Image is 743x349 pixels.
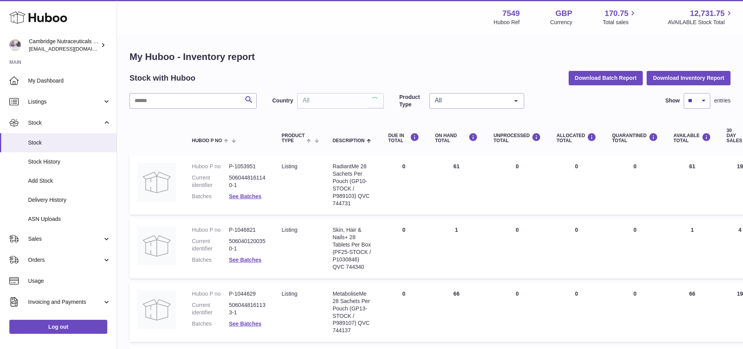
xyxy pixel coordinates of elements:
[229,257,261,263] a: See Batches
[28,235,103,243] span: Sales
[129,73,195,83] h2: Stock with Huboo
[28,277,111,285] span: Usage
[192,226,229,234] dt: Huboo P no
[555,8,572,19] strong: GBP
[129,51,731,63] h1: My Huboo - Inventory report
[380,219,427,278] td: 0
[486,219,549,278] td: 0
[333,226,373,270] div: Skin, Hair & Nails+ 28 Tablets Per Box (PF25-STOCK / P1030846) QVC 744340
[333,138,365,143] span: Description
[28,139,111,146] span: Stock
[486,282,549,342] td: 0
[633,163,637,169] span: 0
[569,71,643,85] button: Download Batch Report
[494,19,520,26] div: Huboo Ref
[333,290,373,334] div: MetaboliseMe 28 Sachets Per Pouch (GP13-STOCK / P989107) QVC 744137
[647,71,731,85] button: Download Inventory Report
[666,282,719,342] td: 66
[192,256,229,264] dt: Batches
[690,8,725,19] span: 12,731.75
[229,226,266,234] dd: P-1046821
[29,38,99,53] div: Cambridge Nutraceuticals Ltd
[603,19,637,26] span: Total sales
[549,155,604,215] td: 0
[633,291,637,297] span: 0
[192,238,229,252] dt: Current identifier
[388,133,419,143] div: DUE IN TOTAL
[229,193,261,199] a: See Batches
[192,138,222,143] span: Huboo P no
[192,193,229,200] dt: Batches
[380,155,427,215] td: 0
[29,46,115,52] span: [EMAIL_ADDRESS][DOMAIN_NAME]
[229,238,266,252] dd: 5060401200350-1
[633,227,637,233] span: 0
[493,133,541,143] div: UNPROCESSED Total
[282,133,305,143] span: Product Type
[282,227,297,233] span: listing
[603,8,637,26] a: 170.75 Total sales
[272,97,293,104] label: Country
[666,219,719,278] td: 1
[427,155,486,215] td: 61
[192,301,229,316] dt: Current identifier
[549,219,604,278] td: 0
[229,174,266,189] dd: 5060448161140-1
[28,298,103,306] span: Invoicing and Payments
[557,133,596,143] div: ALLOCATED Total
[28,177,111,185] span: Add Stock
[380,282,427,342] td: 0
[668,8,734,26] a: 12,731.75 AVAILABLE Stock Total
[399,93,426,108] label: Product Type
[550,19,573,26] div: Currency
[28,158,111,166] span: Stock History
[137,163,176,202] img: product image
[666,155,719,215] td: 61
[668,19,734,26] span: AVAILABLE Stock Total
[427,219,486,278] td: 1
[714,97,731,104] span: entries
[28,196,111,204] span: Delivery History
[549,282,604,342] td: 0
[665,97,680,104] label: Show
[137,226,176,265] img: product image
[333,163,373,207] div: RadiantMe 28 Sachets Per Pouch (GP10-STOCK / P989103) QVC 744731
[605,8,628,19] span: 170.75
[9,39,21,51] img: qvc@camnutra.com
[28,256,103,264] span: Orders
[674,133,711,143] div: AVAILABLE Total
[229,321,261,327] a: See Batches
[192,290,229,298] dt: Huboo P no
[612,133,658,143] div: QUARANTINED Total
[28,215,111,223] span: ASN Uploads
[28,119,103,127] span: Stock
[229,290,266,298] dd: P-1044629
[28,98,103,106] span: Listings
[9,320,107,334] a: Log out
[28,77,111,85] span: My Dashboard
[435,133,478,143] div: ON HAND Total
[192,163,229,170] dt: Huboo P no
[282,291,297,297] span: listing
[192,320,229,328] dt: Batches
[192,174,229,189] dt: Current identifier
[502,8,520,19] strong: 7549
[229,301,266,316] dd: 5060448161133-1
[427,282,486,342] td: 66
[486,155,549,215] td: 0
[229,163,266,170] dd: P-1053951
[282,163,297,169] span: listing
[433,97,508,104] span: All
[137,290,176,329] img: product image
